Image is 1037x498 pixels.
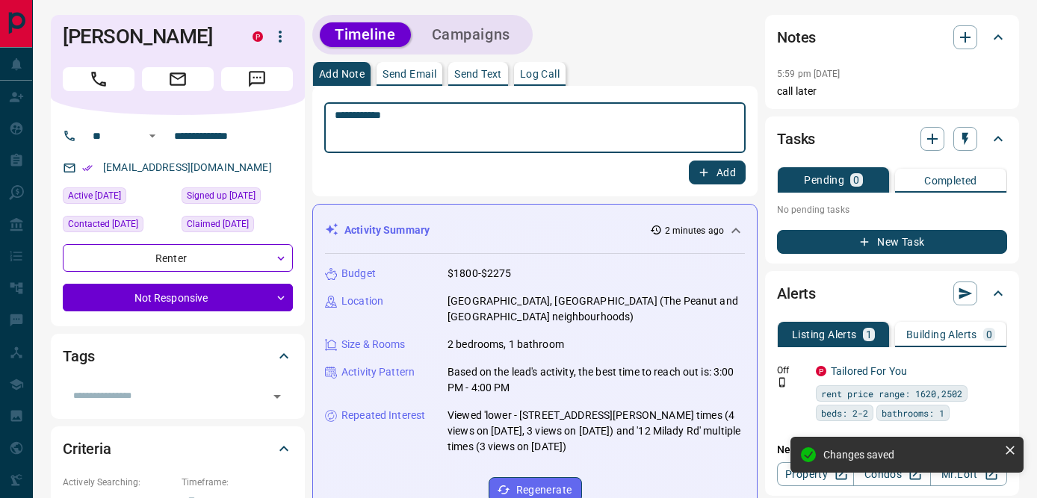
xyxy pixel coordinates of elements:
[63,284,293,311] div: Not Responsive
[267,386,288,407] button: Open
[341,408,425,423] p: Repeated Interest
[253,31,263,42] div: property.ca
[777,364,807,377] p: Off
[986,329,992,340] p: 0
[454,69,502,79] p: Send Text
[341,266,376,281] p: Budget
[777,127,815,151] h2: Tasks
[777,69,841,79] p: 5:59 pm [DATE]
[777,276,1007,311] div: Alerts
[777,377,787,387] svg: Push Notification Only
[777,230,1007,254] button: New Task
[187,217,249,231] span: Claimed [DATE]
[63,67,134,91] span: Call
[63,431,293,467] div: Criteria
[68,188,121,203] span: Active [DATE]
[804,175,844,185] p: Pending
[341,364,415,380] p: Activity Pattern
[777,19,1007,55] div: Notes
[63,338,293,374] div: Tags
[448,337,564,352] p: 2 bedrooms, 1 bathroom
[924,175,977,186] p: Completed
[63,437,111,461] h2: Criteria
[63,25,230,49] h1: [PERSON_NAME]
[320,22,411,47] button: Timeline
[777,84,1007,99] p: call later
[777,199,1007,221] p: No pending tasks
[866,329,872,340] p: 1
[777,121,1007,157] div: Tasks
[821,386,962,401] span: rent price range: 1620,2502
[63,187,174,208] div: Tue Nov 26 2024
[63,216,174,237] div: Thu May 08 2025
[689,161,746,184] button: Add
[448,408,745,455] p: Viewed 'lower - [STREET_ADDRESS][PERSON_NAME] times (4 views on [DATE], 3 views on [DATE]) and '1...
[821,405,868,420] span: beds: 2-2
[448,364,745,396] p: Based on the lead's activity, the best time to reach out is: 3:00 PM - 4:00 PM
[142,67,214,91] span: Email
[103,161,272,173] a: [EMAIL_ADDRESS][DOMAIN_NAME]
[777,462,854,486] a: Property
[182,476,293,489] p: Timeframe:
[82,163,93,173] svg: Email Verified
[448,293,745,325] p: [GEOGRAPHIC_DATA], [GEOGRAPHIC_DATA] (The Peanut and [GEOGRAPHIC_DATA] neighbourhoods)
[823,449,998,461] div: Changes saved
[792,329,857,340] p: Listing Alerts
[325,217,745,244] div: Activity Summary2 minutes ago
[383,69,436,79] p: Send Email
[417,22,525,47] button: Campaigns
[182,187,293,208] div: Mon Nov 25 2024
[68,217,138,231] span: Contacted [DATE]
[63,476,174,489] p: Actively Searching:
[448,266,511,281] p: $1800-$2275
[777,25,816,49] h2: Notes
[906,329,977,340] p: Building Alerts
[63,344,94,368] h2: Tags
[882,405,944,420] span: bathrooms: 1
[816,366,826,376] div: property.ca
[143,127,161,145] button: Open
[831,365,907,377] a: Tailored For You
[221,67,293,91] span: Message
[182,216,293,237] div: Mon Nov 25 2024
[341,337,406,352] p: Size & Rooms
[344,222,430,238] p: Activity Summary
[853,175,859,185] p: 0
[63,244,293,272] div: Renter
[341,293,383,309] p: Location
[520,69,560,79] p: Log Call
[319,69,365,79] p: Add Note
[777,442,1007,458] p: New Alert:
[187,188,256,203] span: Signed up [DATE]
[665,224,724,237] p: 2 minutes ago
[777,281,816,305] h2: Alerts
